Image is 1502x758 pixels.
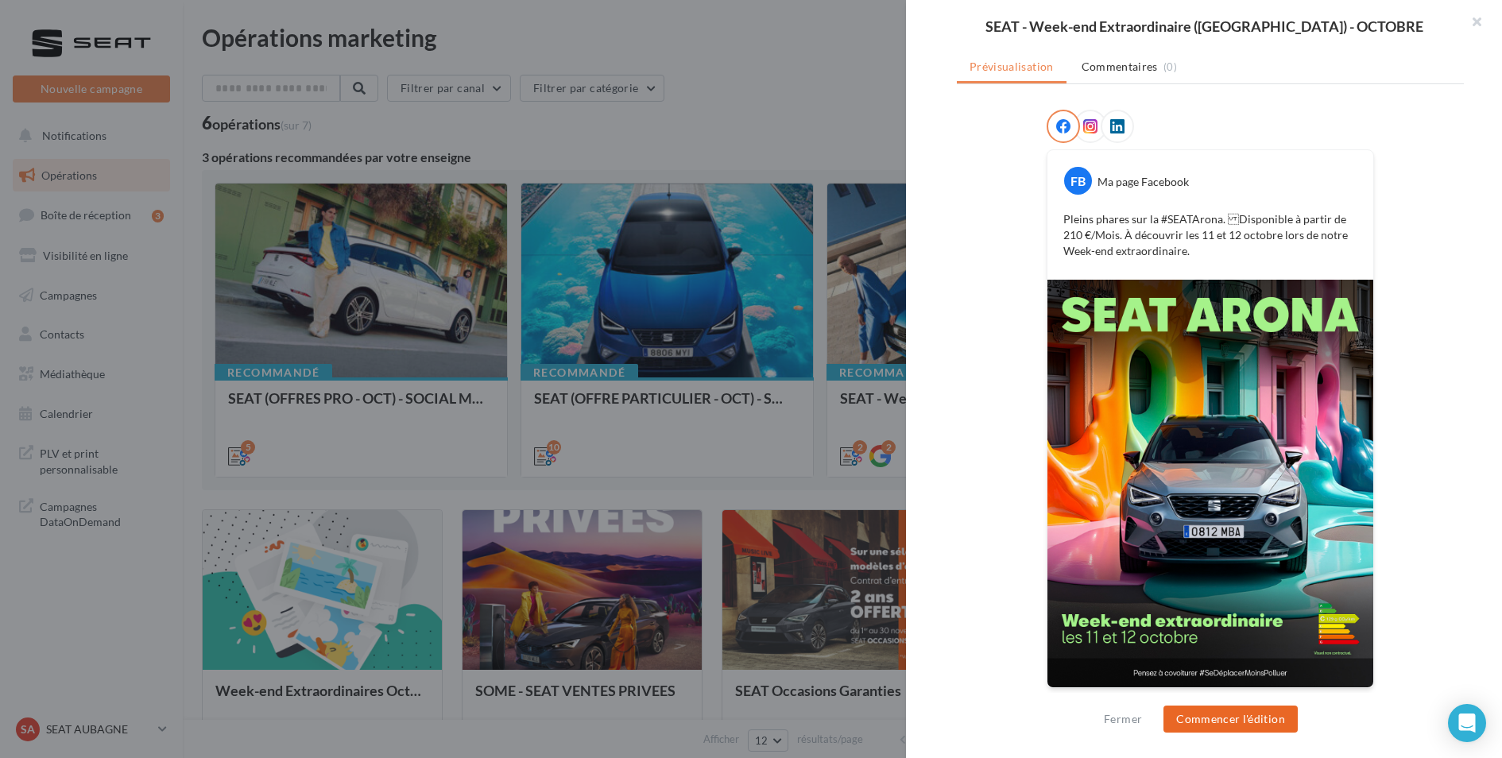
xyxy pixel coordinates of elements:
div: Open Intercom Messenger [1448,704,1486,742]
button: Commencer l'édition [1163,706,1298,733]
div: La prévisualisation est non-contractuelle [1047,688,1374,709]
span: (0) [1163,60,1177,73]
span: Commentaires [1082,59,1158,75]
button: Fermer [1097,710,1148,729]
p: Pleins phares sur la #SEATArona. Disponible à partir de 210 €/Mois. À découvrir les 11 et 12 octo... [1063,211,1357,259]
div: FB [1064,167,1092,195]
div: SEAT - Week-end Extraordinaire ([GEOGRAPHIC_DATA]) - OCTOBRE [931,19,1477,33]
div: Ma page Facebook [1097,174,1189,190]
